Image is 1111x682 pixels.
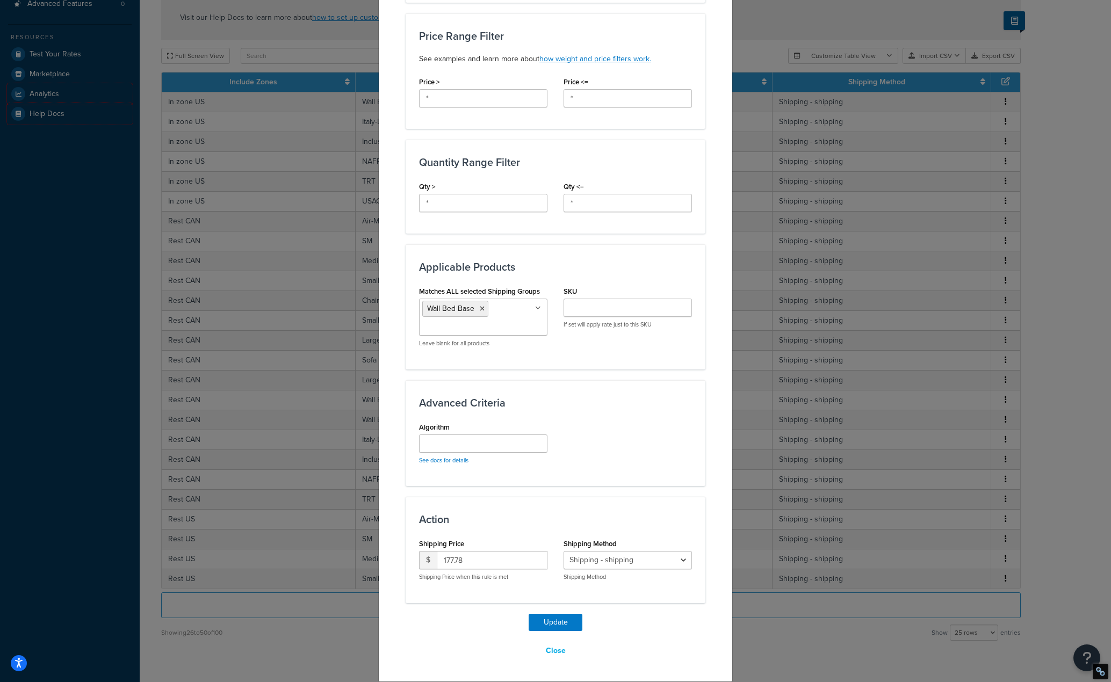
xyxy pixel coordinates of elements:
label: Price > [419,78,440,86]
p: If set will apply rate just to this SKU [564,321,692,329]
label: Shipping Price [419,540,464,548]
label: Qty > [419,183,436,191]
button: Update [529,614,582,631]
p: Shipping Method [564,573,692,581]
label: Price <= [564,78,588,86]
h3: Price Range Filter [419,30,692,42]
h3: Advanced Criteria [419,397,692,409]
span: Wall Bed Base [427,303,474,314]
p: Shipping Price when this rule is met [419,573,547,581]
a: See docs for details [419,456,468,465]
h3: Quantity Range Filter [419,156,692,168]
label: SKU [564,287,577,295]
span: $ [419,551,437,569]
label: Matches ALL selected Shipping Groups [419,287,540,295]
label: Qty <= [564,183,584,191]
label: Algorithm [419,423,450,431]
h3: Applicable Products [419,261,692,273]
label: Shipping Method [564,540,617,548]
p: See examples and learn more about [419,53,692,66]
p: Leave blank for all products [419,339,547,347]
a: how weight and price filters work. [539,53,651,64]
button: Close [539,642,573,660]
div: Restore Info Box &#10;&#10;NoFollow Info:&#10; META-Robots NoFollow: &#09;true&#10; META-Robots N... [1095,666,1106,677]
h3: Action [419,513,692,525]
